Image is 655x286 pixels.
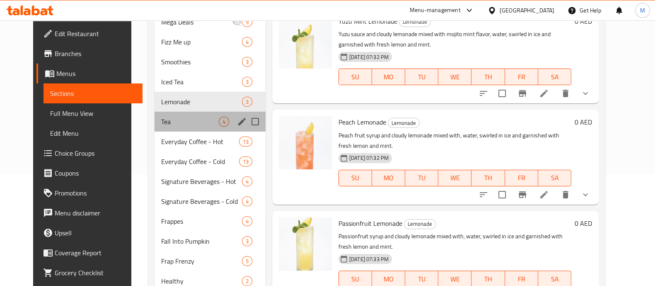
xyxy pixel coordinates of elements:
[242,97,252,107] div: items
[36,223,143,243] a: Upsell
[539,88,549,98] a: Edit menu item
[236,115,248,128] button: edit
[338,130,571,151] p: Peach fruit syrup and cloudy lemonade mixed with, water, swirled in ice and garnished with fresh ...
[155,12,266,32] div: Mega Deals9
[342,172,369,184] span: SU
[372,170,405,186] button: MO
[580,190,590,200] svg: Show Choices
[541,273,568,285] span: SA
[338,217,402,230] span: Passionfruit Lemonade
[36,143,143,163] a: Choice Groups
[508,172,535,184] span: FR
[36,64,143,83] a: Menus
[375,71,402,83] span: MO
[539,190,549,200] a: Edit menu item
[279,116,332,169] img: Peach Lemonade
[239,158,252,166] span: 13
[36,263,143,283] a: Grocery Checklist
[575,83,595,103] button: show more
[471,68,505,85] button: TH
[44,103,143,123] a: Full Menu View
[44,123,143,143] a: Edit Menu
[372,68,405,85] button: MO
[375,273,402,285] span: MO
[242,77,252,87] div: items
[55,268,136,278] span: Grocery Checklist
[442,273,468,285] span: WE
[155,171,266,191] div: Signature Beverages - Hot4
[388,118,420,128] div: Lemonade
[55,29,136,39] span: Edit Restaurant
[405,170,438,186] button: TU
[242,277,252,285] span: 2
[242,257,252,265] span: 5
[242,216,252,226] div: items
[338,68,372,85] button: SU
[219,117,229,127] div: items
[512,83,532,103] button: Branch-specific-item
[155,72,266,92] div: Iced Tea3
[36,24,143,44] a: Edit Restaurant
[242,38,252,46] span: 4
[155,251,266,271] div: Frap Frenzy5
[338,170,372,186] button: SU
[155,152,266,171] div: Everyday Coffee - Cold13
[36,203,143,223] a: Menu disclaimer
[55,168,136,178] span: Coupons
[408,71,435,83] span: TU
[556,185,575,205] button: delete
[346,255,392,263] span: [DATE] 07:33 PM
[36,163,143,183] a: Coupons
[161,57,242,67] div: Smoothies
[55,188,136,198] span: Promotions
[538,68,571,85] button: SA
[242,176,252,186] div: items
[508,273,535,285] span: FR
[399,17,430,27] span: Lemonade
[279,15,332,68] img: Yuzu Mint Lemonade
[242,276,252,286] div: items
[512,185,532,205] button: Branch-specific-item
[475,71,501,83] span: TH
[475,172,501,184] span: TH
[404,219,435,229] span: Lemonade
[161,77,242,87] span: Iced Tea
[36,183,143,203] a: Promotions
[242,218,252,225] span: 4
[242,58,252,66] span: 3
[239,138,252,146] span: 13
[346,53,392,61] span: [DATE] 07:32 PM
[161,236,242,246] div: Fall Into Pumpkin
[408,172,435,184] span: TU
[242,57,252,67] div: items
[50,88,136,98] span: Sections
[242,178,252,186] span: 4
[279,218,332,271] img: Passionfruit Lemonade
[338,15,397,27] span: Yuzu Mint Lemonade
[161,37,242,47] span: Fizz Me up
[161,216,242,226] span: Frappes
[575,116,592,128] h6: 0 AED
[36,44,143,64] a: Branches
[161,276,242,286] span: Healthy
[475,273,501,285] span: TH
[242,256,252,266] div: items
[155,52,266,72] div: Smoothies3
[55,49,136,59] span: Branches
[505,68,538,85] button: FR
[474,185,493,205] button: sort-choices
[161,17,232,27] span: Mega Deals
[161,137,239,147] span: Everyday Coffee - Hot
[242,37,252,47] div: items
[404,219,436,229] div: Lemonade
[155,92,266,112] div: Lemonade3
[242,98,252,106] span: 3
[242,236,252,246] div: items
[505,170,538,186] button: FR
[161,97,242,107] span: Lemonade
[161,256,242,266] span: Frap Frenzy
